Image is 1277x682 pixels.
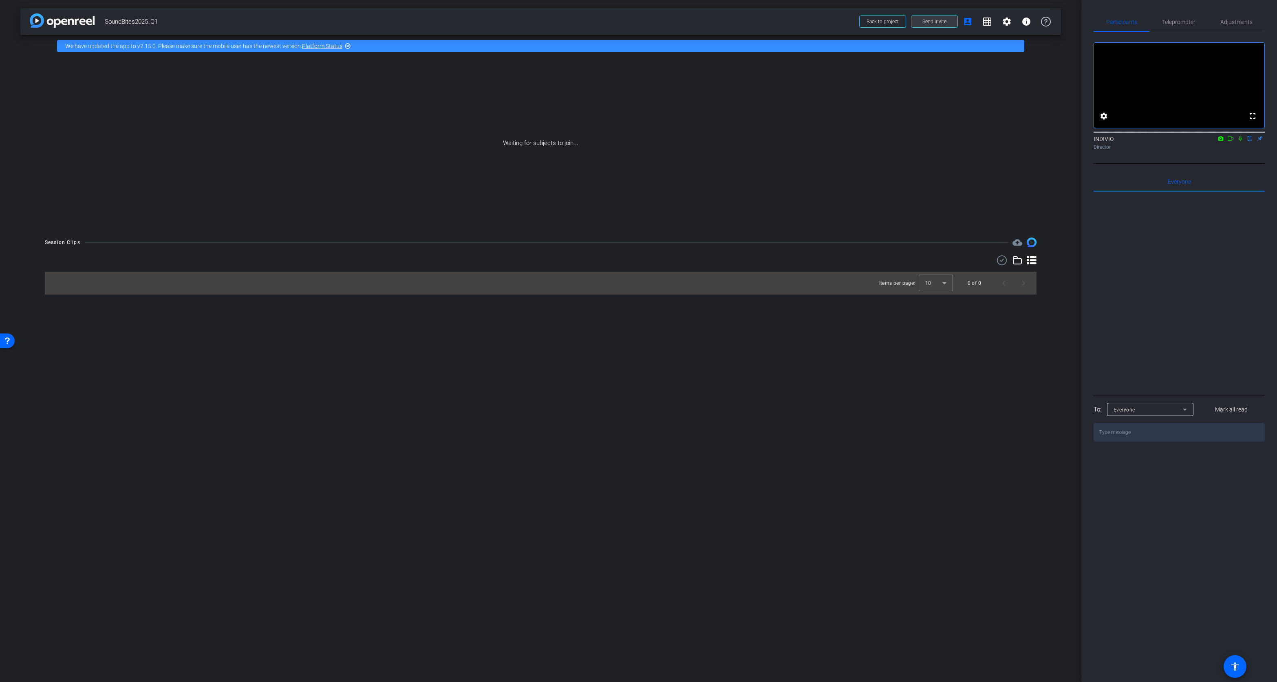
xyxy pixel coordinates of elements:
span: Mark all read [1215,405,1248,414]
button: Back to project [859,15,906,28]
div: To: [1094,405,1101,414]
mat-icon: settings [1002,17,1012,26]
mat-icon: account_box [963,17,973,26]
mat-icon: settings [1099,111,1109,121]
mat-icon: highlight_off [344,43,351,49]
button: Next page [1014,273,1033,293]
a: Platform Status [302,43,342,49]
span: Teleprompter [1162,19,1195,25]
div: INDIVIO [1094,135,1265,151]
span: Destinations for your clips [1012,238,1022,247]
span: Back to project [867,19,899,24]
span: Send invite [922,18,946,25]
span: Adjustments [1220,19,1253,25]
mat-icon: accessibility [1230,662,1240,671]
mat-icon: fullscreen [1248,111,1257,121]
button: Mark all read [1198,402,1265,417]
span: Everyone [1114,407,1135,413]
div: Director [1094,143,1265,151]
button: Send invite [911,15,958,28]
div: Session Clips [45,238,80,246]
mat-icon: info [1021,17,1031,26]
img: Session clips [1027,238,1037,247]
span: SoundBites2025_Q1 [105,13,854,30]
div: Waiting for subjects to join... [20,57,1061,229]
button: Previous page [994,273,1014,293]
img: app-logo [30,13,95,28]
mat-icon: flip [1245,134,1255,142]
span: Everyone [1168,179,1191,185]
span: Participants [1106,19,1137,25]
mat-icon: cloud_upload [1012,238,1022,247]
div: Items per page: [879,279,915,287]
div: We have updated the app to v2.15.0. Please make sure the mobile user has the newest version. [57,40,1024,52]
mat-icon: grid_on [982,17,992,26]
div: 0 of 0 [968,279,981,287]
